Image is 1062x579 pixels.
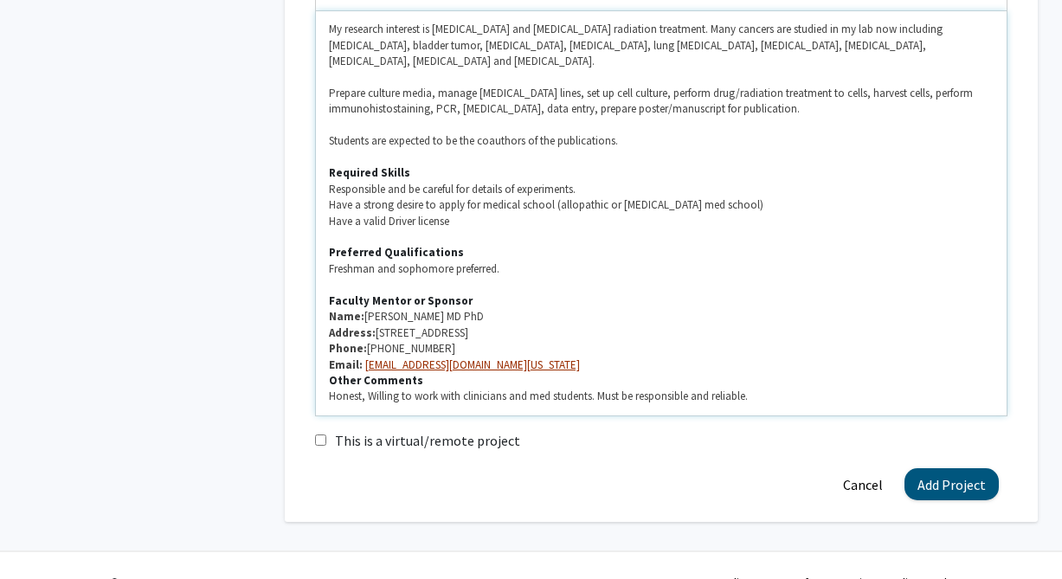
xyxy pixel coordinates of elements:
button: Add Project [904,468,999,500]
span: Have a valid Driver license [329,214,449,228]
strong: Name: [329,309,364,324]
label: This is a virtual/remote project [335,430,520,451]
span: My research interest is [MEDICAL_DATA] and [MEDICAL_DATA] radiation treatment. Many cancers are s... [329,22,945,68]
strong: Other Comments [329,373,423,388]
a: [EMAIL_ADDRESS][DOMAIN_NAME][US_STATE] [365,357,580,372]
span: Honest, Willing to work with clinicians and med students. Must be responsible and reliable. [329,389,748,403]
strong: Preferred Qualifications [329,245,464,260]
span: Responsible and be careful for details of experiments. [329,182,576,196]
span: [PHONE_NUMBER] [367,341,455,356]
strong: Faculty Mentor or Sponsor [329,293,473,308]
button: Cancel [830,468,896,500]
strong: Email: [329,357,363,372]
strong: Phone: [329,341,367,356]
strong: Required Skills [329,165,410,180]
span: Freshman and sophomore preferred. [329,261,499,276]
span: [PERSON_NAME] MD PhD [364,309,484,324]
iframe: Chat [13,501,74,566]
span: Students are expected to be the coauthors of the publications. [329,133,618,148]
strong: Address: [329,325,376,340]
span: Prepare culture media, manage [MEDICAL_DATA] lines, set up cell culture, perform drug/radiation t... [329,86,975,116]
span: [STREET_ADDRESS] [376,325,468,340]
span: Have a strong desire to apply for medical school (allopathic or [MEDICAL_DATA] med school) [329,197,763,212]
